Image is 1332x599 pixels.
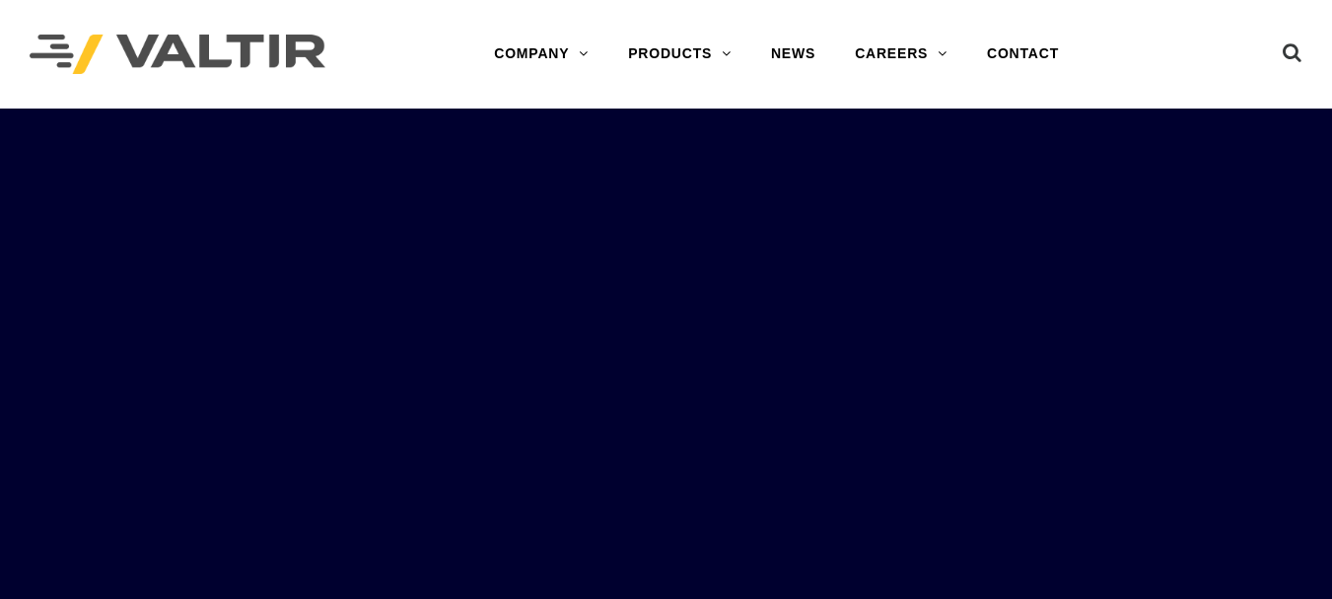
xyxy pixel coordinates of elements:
[967,35,1079,74] a: CONTACT
[474,35,608,74] a: COMPANY
[608,35,751,74] a: PRODUCTS
[835,35,967,74] a: CAREERS
[30,35,325,75] img: Valtir
[751,35,835,74] a: NEWS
